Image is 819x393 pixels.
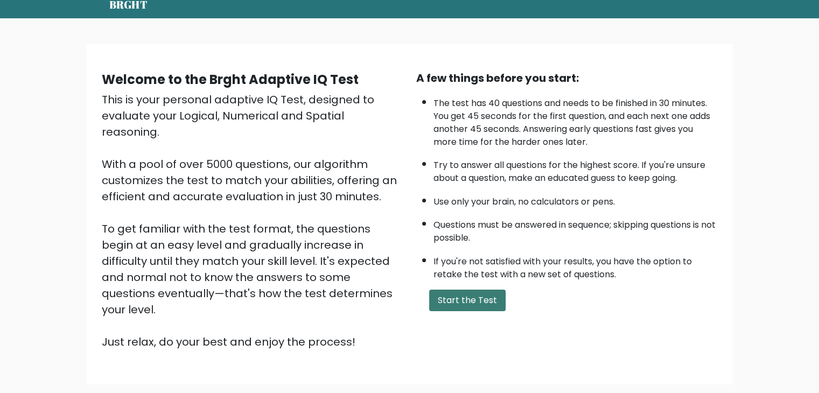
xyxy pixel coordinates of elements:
[102,92,403,350] div: This is your personal adaptive IQ Test, designed to evaluate your Logical, Numerical and Spatial ...
[433,92,718,149] li: The test has 40 questions and needs to be finished in 30 minutes. You get 45 seconds for the firs...
[102,71,359,88] b: Welcome to the Brght Adaptive IQ Test
[429,290,506,311] button: Start the Test
[416,70,718,86] div: A few things before you start:
[433,153,718,185] li: Try to answer all questions for the highest score. If you're unsure about a question, make an edu...
[433,190,718,208] li: Use only your brain, no calculators or pens.
[433,213,718,244] li: Questions must be answered in sequence; skipping questions is not possible.
[433,250,718,281] li: If you're not satisfied with your results, you have the option to retake the test with a new set ...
